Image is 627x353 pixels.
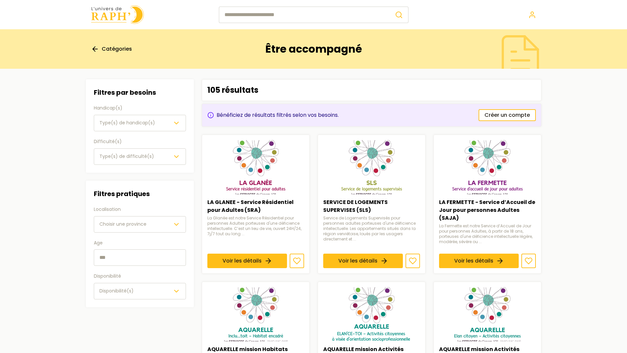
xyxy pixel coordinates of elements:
[94,239,186,247] label: Age
[99,153,154,160] span: Type(s) de difficulté(s)
[479,109,536,121] a: Créer un compte
[405,254,420,268] button: Ajouter aux favoris
[207,85,258,95] p: 105 résultats
[94,138,186,146] label: Difficulté(s)
[290,254,304,268] button: Ajouter aux favoris
[323,254,403,268] a: Voir les détails
[94,115,186,131] button: Type(s) de handicap(s)
[102,45,132,53] span: Catégories
[94,216,186,233] button: Choisir une province
[484,111,530,119] span: Créer un compte
[99,221,146,227] span: Choisir une province
[99,119,155,126] span: Type(s) de handicap(s)
[94,272,186,280] label: Disponibilité
[94,189,186,199] h3: Filtres pratiques
[94,104,186,112] label: Handicap(s)
[94,148,186,165] button: Type(s) de difficulté(s)
[99,288,134,294] span: Disponibilité(s)
[94,87,186,98] h3: Filtres par besoins
[265,43,362,55] h1: Être accompagné
[94,283,186,299] button: Disponibilité(s)
[91,5,144,24] img: Univers de Raph logo
[528,11,536,19] a: Se connecter
[207,111,339,119] div: Bénéficiez de résultats filtrés selon vos besoins.
[439,254,519,268] a: Voir les détails
[521,254,536,268] button: Ajouter aux favoris
[390,7,408,23] button: Rechercher
[207,254,287,268] a: Voir les détails
[94,206,186,214] label: Localisation
[91,45,132,53] a: Catégories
